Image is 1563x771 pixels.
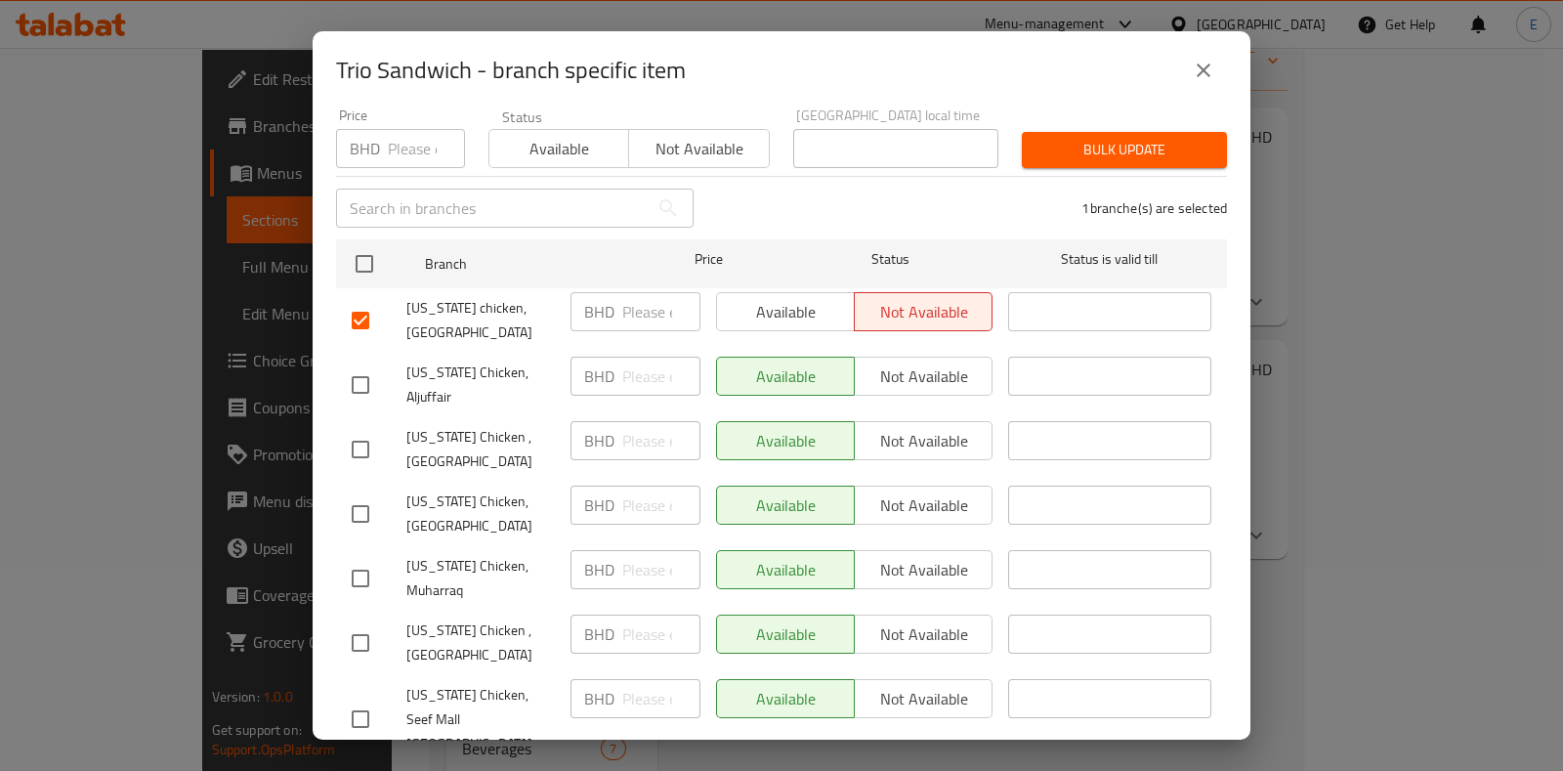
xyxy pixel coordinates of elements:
p: BHD [584,429,614,452]
span: Not available [637,135,761,163]
span: [US_STATE] Chicken , [GEOGRAPHIC_DATA] [406,619,555,667]
span: Status [789,247,993,272]
span: [US_STATE] chicken, [GEOGRAPHIC_DATA] [406,296,555,345]
span: [US_STATE] Chicken, Aljuffair [406,361,555,409]
input: Please enter price [622,615,700,654]
p: BHD [584,300,614,323]
button: Not available [628,129,769,168]
p: BHD [350,137,380,160]
p: BHD [584,558,614,581]
input: Please enter price [388,129,465,168]
p: 1 branche(s) are selected [1081,198,1227,218]
span: Available [725,298,847,326]
span: Branch [425,252,628,277]
button: close [1180,47,1227,94]
span: [US_STATE] Chicken, Muharraq [406,554,555,603]
input: Please enter price [622,421,700,460]
input: Please enter price [622,357,700,396]
button: Available [488,129,629,168]
span: Status is valid till [1008,247,1211,272]
span: Not available [863,298,985,326]
span: [US_STATE] Chicken, Seef Mall [GEOGRAPHIC_DATA] [406,683,555,756]
input: Please enter price [622,679,700,718]
button: Not available [854,292,993,331]
h2: Trio Sandwich - branch specific item [336,55,686,86]
span: [US_STATE] Chicken , [GEOGRAPHIC_DATA] [406,425,555,474]
input: Please enter price [622,292,700,331]
p: BHD [584,493,614,517]
p: BHD [584,364,614,388]
p: BHD [584,687,614,710]
button: Bulk update [1022,132,1227,168]
span: Available [497,135,621,163]
p: BHD [584,622,614,646]
button: Available [716,292,855,331]
span: Price [644,247,774,272]
input: Please enter price [622,550,700,589]
input: Search in branches [336,189,649,228]
span: Bulk update [1037,138,1211,162]
input: Please enter price [622,486,700,525]
span: [US_STATE] Chicken, [GEOGRAPHIC_DATA] [406,490,555,538]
